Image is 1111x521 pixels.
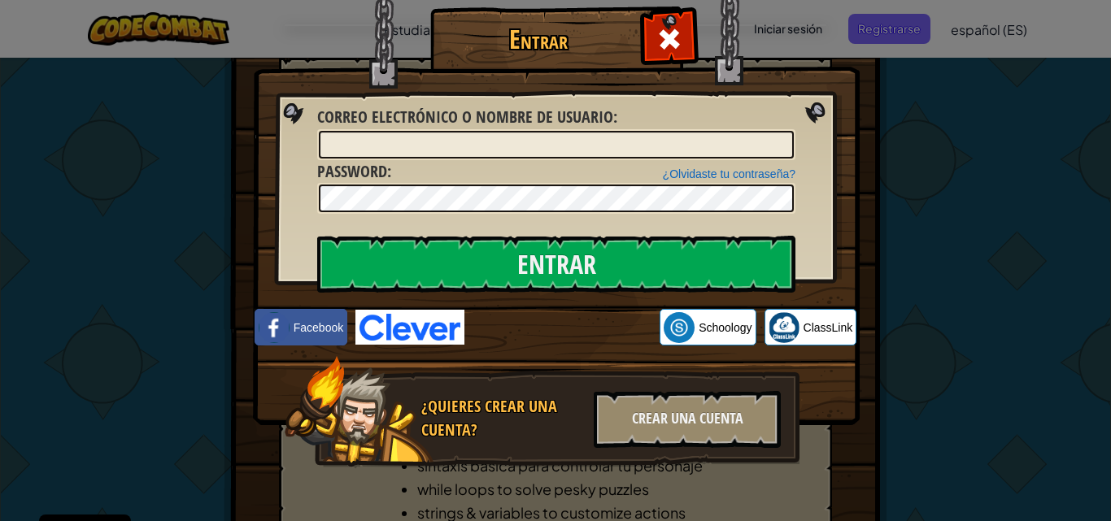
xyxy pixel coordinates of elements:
[355,310,464,345] img: clever-logo-blue.png
[317,160,387,182] span: Password
[464,310,660,345] iframe: Botó Inicia la sessió amb Google
[594,391,781,448] div: Crear una cuenta
[317,106,617,129] label: :
[259,312,290,343] img: facebook_small.png
[699,319,752,336] span: Schoology
[421,395,584,441] div: ¿Quieres crear una cuenta?
[317,106,613,128] span: Correo electrónico o nombre de usuario
[663,167,795,180] a: ¿Olvidaste tu contraseña?
[804,319,853,336] span: ClassLink
[317,236,795,293] input: Entrar
[664,312,695,343] img: schoology.png
[317,160,391,184] label: :
[434,25,642,54] h1: Entrar
[769,312,799,343] img: classlink-logo-small.png
[294,319,343,336] span: Facebook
